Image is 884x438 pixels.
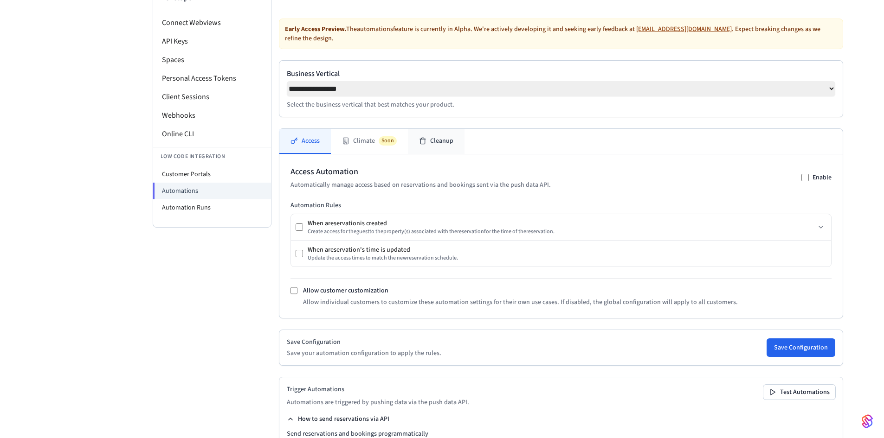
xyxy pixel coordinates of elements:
[279,19,843,49] div: The automations feature is currently in Alpha. We're actively developing it and seeking early fee...
[153,125,271,143] li: Online CLI
[287,398,469,407] p: Automations are triggered by pushing data via the push data API.
[287,349,441,358] p: Save your automation configuration to apply the rules.
[636,25,732,34] a: [EMAIL_ADDRESS][DOMAIN_NAME]
[153,69,271,88] li: Personal Access Tokens
[290,180,551,190] p: Automatically manage access based on reservations and bookings sent via the push data API.
[279,129,331,154] button: Access
[308,219,555,228] div: When a reservation is created
[813,173,832,182] label: Enable
[763,385,835,400] button: Test Automations
[308,245,458,254] div: When a reservation 's time is updated
[308,228,555,235] div: Create access for the guest to the property (s) associated with the reservation for the time of t...
[153,106,271,125] li: Webhooks
[767,338,835,357] button: Save Configuration
[862,414,873,429] img: SeamLogoGradient.69752ec5.svg
[153,166,271,183] li: Customer Portals
[153,51,271,69] li: Spaces
[379,136,397,146] span: Soon
[290,201,832,210] h3: Automation Rules
[153,183,271,199] li: Automations
[287,337,441,347] h2: Save Configuration
[153,147,271,166] li: Low Code Integration
[287,385,469,394] h2: Trigger Automations
[153,199,271,216] li: Automation Runs
[287,68,835,79] label: Business Vertical
[408,129,465,154] button: Cleanup
[331,129,408,154] button: ClimateSoon
[287,414,389,424] button: How to send reservations via API
[290,165,551,178] h2: Access Automation
[153,13,271,32] li: Connect Webviews
[153,32,271,51] li: API Keys
[287,100,835,109] p: Select the business vertical that best matches your product.
[303,298,738,307] p: Allow individual customers to customize these automation settings for their own use cases. If dis...
[153,88,271,106] li: Client Sessions
[303,286,388,295] label: Allow customer customization
[285,25,346,34] strong: Early Access Preview.
[308,254,458,262] div: Update the access times to match the new reservation schedule.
